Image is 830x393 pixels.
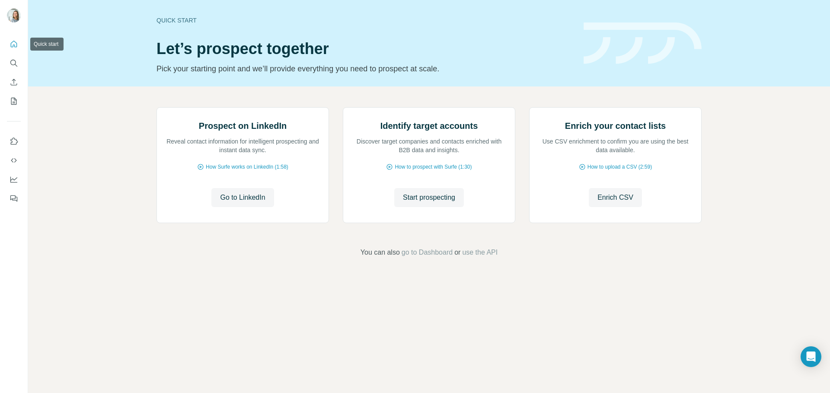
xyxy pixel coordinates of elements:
span: How Surfe works on LinkedIn (1:58) [206,163,288,171]
h2: Identify target accounts [380,120,478,132]
button: go to Dashboard [402,247,453,258]
button: Feedback [7,191,21,206]
p: Discover target companies and contacts enriched with B2B data and insights. [352,137,506,154]
p: Use CSV enrichment to confirm you are using the best data available. [538,137,693,154]
img: Avatar [7,9,21,22]
span: Enrich CSV [597,192,633,203]
span: You can also [361,247,400,258]
h2: Prospect on LinkedIn [199,120,287,132]
h2: Enrich your contact lists [565,120,666,132]
span: Start prospecting [403,192,455,203]
button: Search [7,55,21,71]
button: use the API [462,247,498,258]
p: Pick your starting point and we’ll provide everything you need to prospect at scale. [156,63,573,75]
span: How to upload a CSV (2:59) [587,163,652,171]
span: or [454,247,460,258]
span: Go to LinkedIn [220,192,265,203]
button: My lists [7,93,21,109]
p: Reveal contact information for intelligent prospecting and instant data sync. [166,137,320,154]
img: banner [584,22,702,64]
div: Open Intercom Messenger [801,346,821,367]
button: Start prospecting [394,188,464,207]
h1: Let’s prospect together [156,40,573,58]
button: Use Surfe on LinkedIn [7,134,21,149]
button: Go to LinkedIn [211,188,274,207]
button: Dashboard [7,172,21,187]
div: Quick start [156,16,573,25]
button: Enrich CSV [589,188,642,207]
button: Quick start [7,36,21,52]
button: Use Surfe API [7,153,21,168]
button: Enrich CSV [7,74,21,90]
span: How to prospect with Surfe (1:30) [395,163,472,171]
